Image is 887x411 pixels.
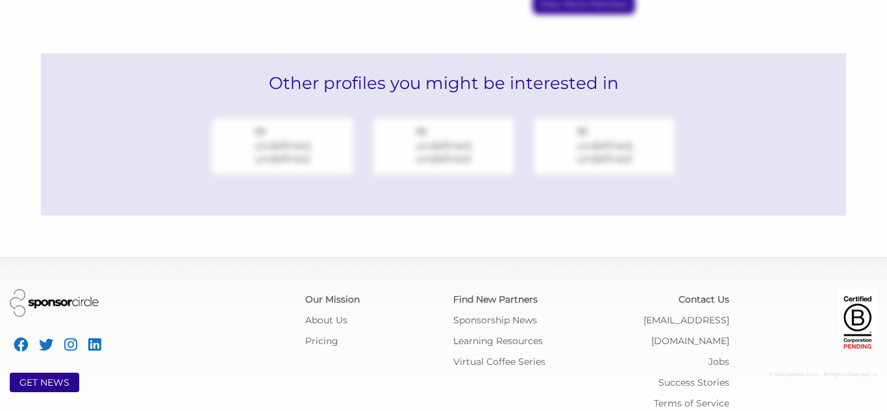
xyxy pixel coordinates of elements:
[658,377,729,388] a: Success Stories
[41,53,846,113] h2: Other profiles you might be interested in
[453,314,537,326] a: Sponsorship News
[453,356,545,367] a: Virtual Coffee Series
[305,314,347,326] a: About Us
[305,335,338,347] a: Pricing
[679,293,729,305] a: Contact Us
[749,364,877,385] div: © 2025 Sponsor Circle - All Rights Reserved
[643,314,729,347] a: [EMAIL_ADDRESS][DOMAIN_NAME]
[19,377,69,388] a: GET NEWS
[305,293,360,305] a: Our Mission
[654,397,729,409] a: Terms of Service
[10,289,99,317] img: Sponsor Circle Logo
[868,371,877,377] span: C: U:
[453,293,538,305] a: Find New Partners
[453,335,543,347] a: Learning Resources
[708,356,729,367] a: Jobs
[838,289,877,354] img: Certified Corporation Pending Logo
